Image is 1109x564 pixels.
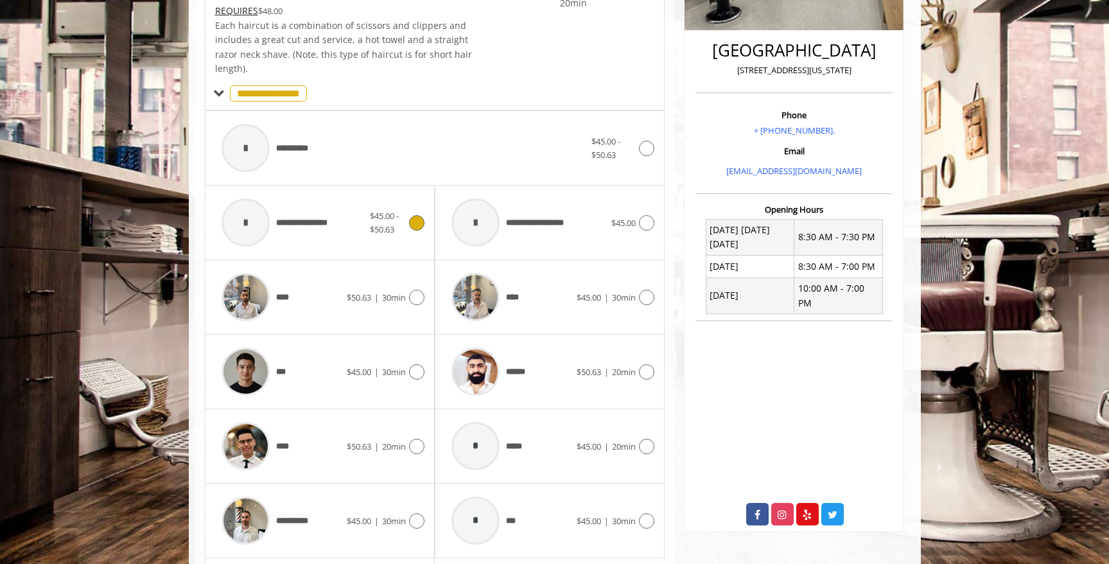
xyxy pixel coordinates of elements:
span: | [374,292,379,303]
span: | [374,366,379,378]
span: $45.00 - $50.63 [591,136,620,161]
span: 20min [382,441,406,452]
span: $45.00 - $50.63 [370,210,399,235]
td: [DATE] [DATE] [DATE] [706,219,794,256]
span: $45.00 [347,515,371,527]
span: 30min [382,515,406,527]
td: [DATE] [706,278,794,314]
h3: Email [699,146,889,155]
span: | [374,515,379,527]
span: $50.63 [347,292,371,303]
span: $45.00 [577,441,601,452]
span: $45.00 [577,515,601,527]
p: [STREET_ADDRESS][US_STATE] [699,64,889,77]
span: Each haircut is a combination of scissors and clippers and includes a great cut and service, a ho... [215,19,472,75]
a: [EMAIL_ADDRESS][DOMAIN_NAME] [726,165,862,177]
span: | [604,515,609,527]
h3: Phone [699,110,889,119]
span: | [604,292,609,303]
td: 8:30 AM - 7:00 PM [794,256,883,278]
span: 30min [382,292,406,303]
div: $48.00 [215,4,473,18]
span: | [374,441,379,452]
span: $45.00 [611,217,636,229]
span: $45.00 [577,292,601,303]
h3: Opening Hours [695,205,893,214]
span: $45.00 [347,366,371,378]
td: 8:30 AM - 7:30 PM [794,219,883,256]
span: 30min [612,292,636,303]
span: 30min [382,366,406,378]
span: 20min [612,366,636,378]
h2: [GEOGRAPHIC_DATA] [699,41,889,60]
span: $50.63 [347,441,371,452]
td: [DATE] [706,256,794,278]
span: 20min [612,441,636,452]
td: 10:00 AM - 7:00 PM [794,278,883,314]
span: $50.63 [577,366,601,378]
span: This service needs some Advance to be paid before we block your appointment [215,4,258,17]
span: 30min [612,515,636,527]
a: + [PHONE_NUMBER]. [754,125,835,136]
span: | [604,441,609,452]
span: | [604,366,609,378]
